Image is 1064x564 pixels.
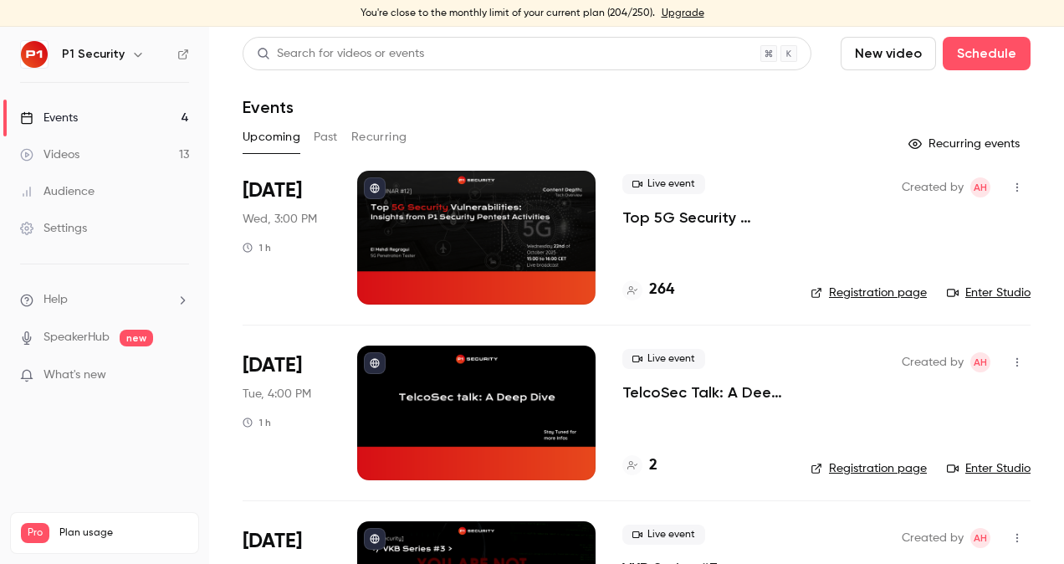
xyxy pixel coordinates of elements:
[62,46,125,63] h6: P1 Security
[257,45,424,63] div: Search for videos or events
[901,131,1031,157] button: Recurring events
[351,124,407,151] button: Recurring
[243,352,302,379] span: [DATE]
[811,460,927,477] a: Registration page
[243,386,311,402] span: Tue, 4:00 PM
[120,330,153,346] span: new
[622,279,674,301] a: 264
[20,291,189,309] li: help-dropdown-opener
[243,171,330,305] div: Oct 22 Wed, 3:00 PM (Europe/Paris)
[622,525,705,545] span: Live event
[243,241,271,254] div: 1 h
[622,174,705,194] span: Live event
[20,183,95,200] div: Audience
[902,528,964,548] span: Created by
[974,528,987,548] span: AH
[649,279,674,301] h4: 264
[662,7,704,20] a: Upgrade
[243,211,317,228] span: Wed, 3:00 PM
[622,208,784,228] a: Top 5G Security Vulnerabilities: Insights from P1 Security Pentest Activities
[970,352,990,372] span: Amine Hayad
[243,177,302,204] span: [DATE]
[902,177,964,197] span: Created by
[20,146,79,163] div: Videos
[943,37,1031,70] button: Schedule
[314,124,338,151] button: Past
[20,220,87,237] div: Settings
[21,523,49,543] span: Pro
[947,460,1031,477] a: Enter Studio
[811,285,927,301] a: Registration page
[649,454,657,477] h4: 2
[622,454,657,477] a: 2
[243,528,302,555] span: [DATE]
[947,285,1031,301] a: Enter Studio
[43,291,68,309] span: Help
[21,41,48,68] img: P1 Security
[974,177,987,197] span: AH
[43,367,106,384] span: What's new
[243,124,300,151] button: Upcoming
[974,352,987,372] span: AH
[59,526,188,540] span: Plan usage
[243,346,330,479] div: Nov 11 Tue, 4:00 PM (Europe/Paris)
[243,416,271,429] div: 1 h
[841,37,936,70] button: New video
[243,97,294,117] h1: Events
[970,177,990,197] span: Amine Hayad
[20,110,78,126] div: Events
[902,352,964,372] span: Created by
[622,382,784,402] a: TelcoSec Talk: A Deep Dive
[970,528,990,548] span: Amine Hayad
[43,329,110,346] a: SpeakerHub
[622,349,705,369] span: Live event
